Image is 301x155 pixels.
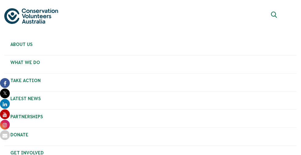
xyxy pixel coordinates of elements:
span: About Us [10,42,291,47]
li: About Us [4,37,297,55]
span: Expand search box [271,12,279,21]
span: Partnerships [10,114,291,119]
img: logo.svg [4,8,58,24]
span: Latest News [10,96,291,101]
span: Take Action [10,78,291,83]
span: Donate [10,132,291,137]
button: Expand search box Close search box [267,9,282,24]
span: What We Do [10,60,291,65]
li: Take Action [4,74,297,92]
li: What We Do [4,55,297,74]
